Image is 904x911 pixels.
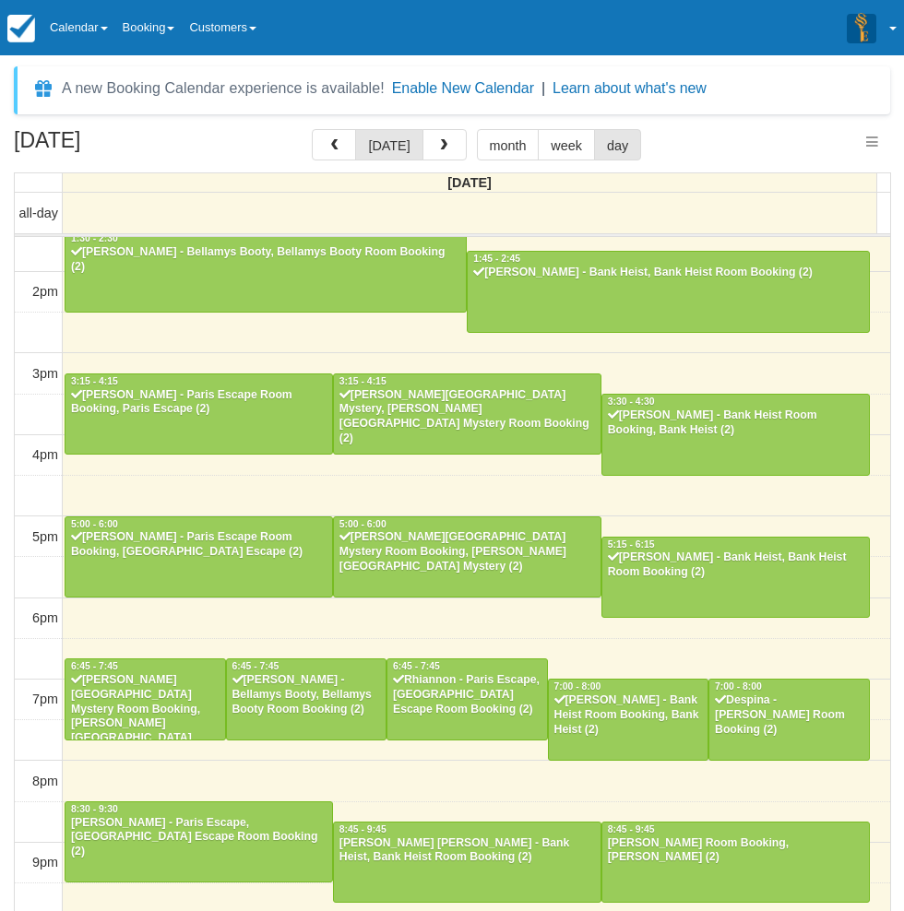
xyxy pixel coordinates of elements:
a: 5:00 - 6:00[PERSON_NAME][GEOGRAPHIC_DATA] Mystery Room Booking, [PERSON_NAME][GEOGRAPHIC_DATA] My... [333,516,601,597]
span: 3pm [32,366,58,381]
span: 6:45 - 7:45 [232,661,280,671]
span: 5:00 - 6:00 [339,519,387,529]
a: 1:30 - 2:30[PERSON_NAME] - Bellamys Booty, Bellamys Booty Room Booking (2) [65,231,467,312]
button: day [594,129,641,160]
div: [PERSON_NAME] - Bank Heist, Bank Heist Room Booking (2) [472,266,863,280]
div: [PERSON_NAME] - Paris Escape Room Booking, [GEOGRAPHIC_DATA] Escape (2) [70,530,327,560]
a: 6:45 - 7:45Rhiannon - Paris Escape, [GEOGRAPHIC_DATA] Escape Room Booking (2) [387,658,548,739]
div: [PERSON_NAME] - Bank Heist Room Booking, Bank Heist (2) [553,693,704,738]
span: 5:15 - 6:15 [608,539,655,550]
img: checkfront-main-nav-mini-logo.png [7,15,35,42]
a: Learn about what's new [553,80,707,96]
span: 7pm [32,692,58,706]
span: 6:45 - 7:45 [71,661,118,671]
div: [PERSON_NAME] - Paris Escape, [GEOGRAPHIC_DATA] Escape Room Booking (2) [70,816,327,860]
span: 5:00 - 6:00 [71,519,118,529]
span: 7:00 - 8:00 [554,681,601,692]
div: [PERSON_NAME] - Bellamys Booty, Bellamys Booty Room Booking (2) [232,673,382,717]
div: [PERSON_NAME] - Bank Heist Room Booking, Bank Heist (2) [607,408,864,438]
span: all-day [19,206,58,220]
span: 8:30 - 9:30 [71,804,118,814]
span: 4pm [32,447,58,462]
button: week [538,129,595,160]
a: 3:15 - 4:15[PERSON_NAME][GEOGRAPHIC_DATA] Mystery, [PERSON_NAME][GEOGRAPHIC_DATA] Mystery Room Bo... [333,373,601,455]
a: 6:45 - 7:45[PERSON_NAME] - Bellamys Booty, Bellamys Booty Room Booking (2) [226,658,387,739]
span: 6:45 - 7:45 [393,661,440,671]
a: 7:00 - 8:00[PERSON_NAME] - Bank Heist Room Booking, Bank Heist (2) [548,679,709,760]
span: 9pm [32,855,58,870]
a: 3:30 - 4:30[PERSON_NAME] - Bank Heist Room Booking, Bank Heist (2) [601,394,870,475]
a: 3:15 - 4:15[PERSON_NAME] - Paris Escape Room Booking, Paris Escape (2) [65,373,333,455]
a: 1:45 - 2:45[PERSON_NAME] - Bank Heist, Bank Heist Room Booking (2) [467,251,869,332]
a: 7:00 - 8:00Despina - [PERSON_NAME] Room Booking (2) [708,679,870,760]
div: [PERSON_NAME] - Paris Escape Room Booking, Paris Escape (2) [70,388,327,418]
span: 1:45 - 2:45 [473,254,520,264]
span: 7:00 - 8:00 [715,681,762,692]
span: 1:30 - 2:30 [71,233,118,243]
a: 5:15 - 6:15[PERSON_NAME] - Bank Heist, Bank Heist Room Booking (2) [601,537,870,618]
div: Rhiannon - Paris Escape, [GEOGRAPHIC_DATA] Escape Room Booking (2) [392,673,542,717]
div: [PERSON_NAME] Room Booking, [PERSON_NAME] (2) [607,836,864,866]
div: [PERSON_NAME] [PERSON_NAME] - Bank Heist, Bank Heist Room Booking (2) [339,836,596,866]
button: month [477,129,540,160]
span: 6pm [32,610,58,625]
span: 8pm [32,774,58,788]
h2: [DATE] [14,129,247,163]
div: A new Booking Calendar experience is available! [62,77,385,100]
span: 3:15 - 4:15 [71,376,118,386]
span: 3:30 - 4:30 [608,396,655,407]
a: 5:00 - 6:00[PERSON_NAME] - Paris Escape Room Booking, [GEOGRAPHIC_DATA] Escape (2) [65,516,333,597]
span: [DATE] [447,175,492,190]
a: 8:45 - 9:45[PERSON_NAME] [PERSON_NAME] - Bank Heist, Bank Heist Room Booking (2) [333,822,601,903]
div: [PERSON_NAME][GEOGRAPHIC_DATA] Mystery Room Booking, [PERSON_NAME][GEOGRAPHIC_DATA] Mystery (2) [339,530,596,574]
div: Despina - [PERSON_NAME] Room Booking (2) [714,693,864,738]
a: 6:45 - 7:45[PERSON_NAME][GEOGRAPHIC_DATA] Mystery Room Booking, [PERSON_NAME][GEOGRAPHIC_DATA] My... [65,658,226,739]
span: 8:45 - 9:45 [608,824,655,834]
button: Enable New Calendar [392,79,534,98]
span: 2pm [32,284,58,299]
div: [PERSON_NAME][GEOGRAPHIC_DATA] Mystery Room Booking, [PERSON_NAME][GEOGRAPHIC_DATA] Mystery (2) [70,673,220,761]
img: A3 [847,13,876,42]
span: 3:15 - 4:15 [339,376,387,386]
div: [PERSON_NAME] - Bellamys Booty, Bellamys Booty Room Booking (2) [70,245,461,275]
div: [PERSON_NAME] - Bank Heist, Bank Heist Room Booking (2) [607,550,864,580]
span: 8:45 - 9:45 [339,824,387,834]
div: [PERSON_NAME][GEOGRAPHIC_DATA] Mystery, [PERSON_NAME][GEOGRAPHIC_DATA] Mystery Room Booking (2) [339,388,596,447]
span: 5pm [32,529,58,544]
button: [DATE] [355,129,422,160]
span: | [541,80,545,96]
a: 8:45 - 9:45[PERSON_NAME] Room Booking, [PERSON_NAME] (2) [601,822,870,903]
a: 8:30 - 9:30[PERSON_NAME] - Paris Escape, [GEOGRAPHIC_DATA] Escape Room Booking (2) [65,801,333,882]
